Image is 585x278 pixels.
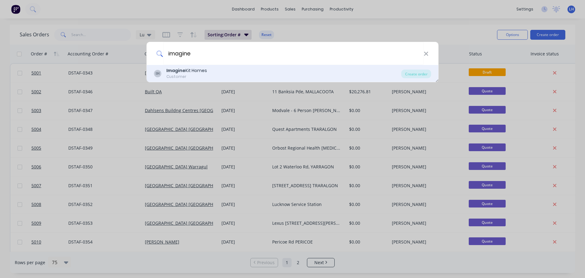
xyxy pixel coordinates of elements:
[166,74,207,79] div: Customer
[166,67,185,74] b: Imagine
[154,70,161,77] div: IH
[163,42,424,65] input: Enter a customer name to create a new order...
[166,67,207,74] div: Kit Homes
[401,70,431,78] div: Create order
